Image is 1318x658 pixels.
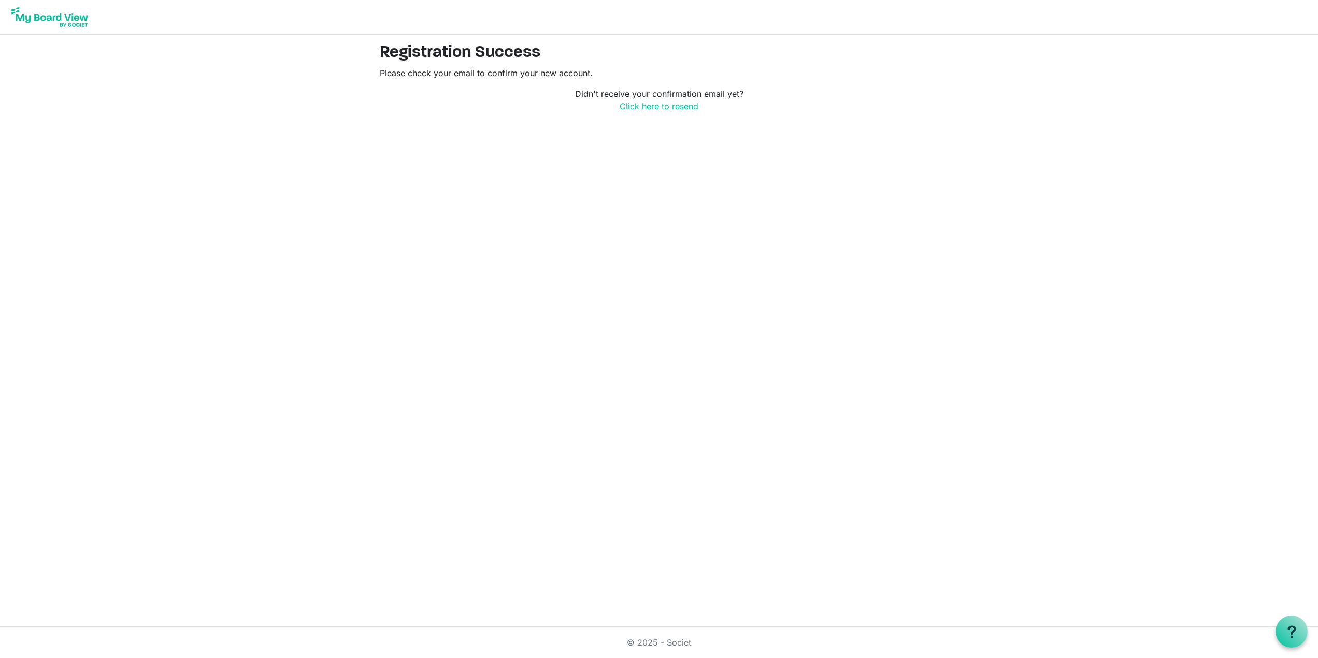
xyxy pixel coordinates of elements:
[8,4,91,30] img: My Board View Logo
[380,43,938,63] h2: Registration Success
[380,67,938,79] p: Please check your email to confirm your new account.
[380,88,938,112] p: Didn't receive your confirmation email yet?
[627,637,691,648] a: © 2025 - Societ
[620,101,698,111] a: Click here to resend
